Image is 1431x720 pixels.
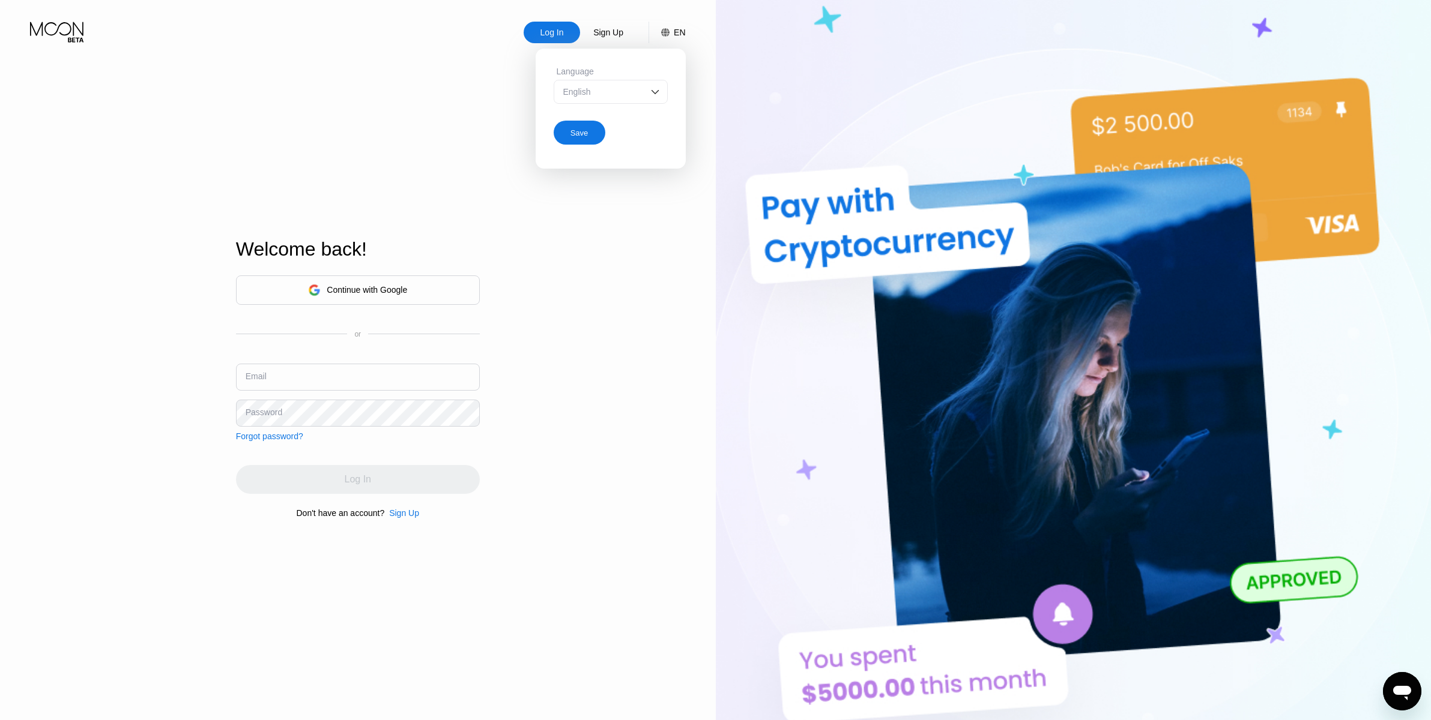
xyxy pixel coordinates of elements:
[236,431,303,441] div: Forgot password?
[592,26,625,38] div: Sign Up
[554,67,668,76] div: Language
[674,28,685,37] div: EN
[389,508,419,518] div: Sign Up
[560,87,643,97] div: English
[570,128,588,138] div: Save
[539,26,565,38] div: Log In
[236,238,480,260] div: Welcome back!
[580,22,637,43] div: Sign Up
[554,116,668,145] div: Save
[246,371,267,381] div: Email
[236,275,480,305] div: Continue with Google
[327,285,407,295] div: Continue with Google
[1383,672,1421,710] iframe: Button to launch messaging window
[354,330,361,338] div: or
[246,407,282,417] div: Password
[649,22,685,43] div: EN
[384,508,419,518] div: Sign Up
[524,22,580,43] div: Log In
[297,508,385,518] div: Don't have an account?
